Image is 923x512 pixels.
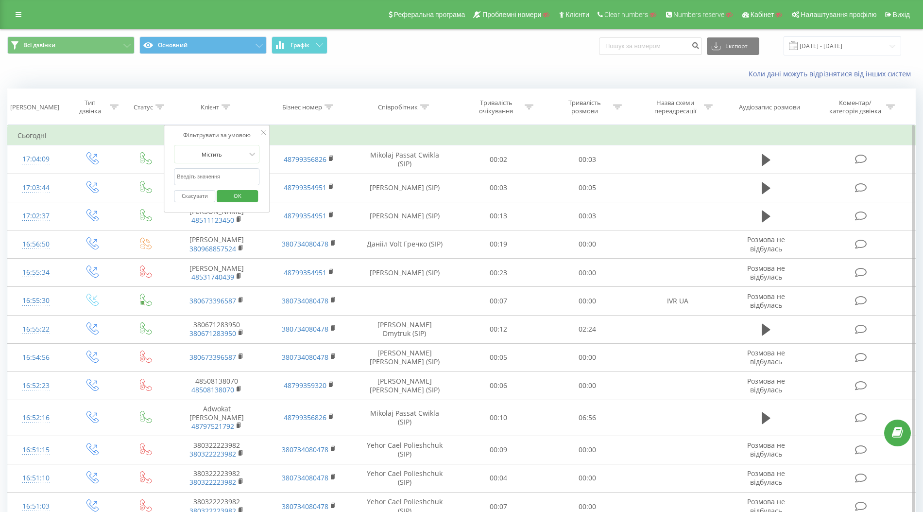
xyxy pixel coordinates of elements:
a: 48511123450 [191,215,234,225]
span: Розмова не відбулась [747,292,785,310]
td: Adwokat [PERSON_NAME] [171,400,263,436]
td: 06:56 [543,400,632,436]
span: Розмова не відбулась [747,264,785,282]
a: 48799354951 [284,211,326,220]
td: [PERSON_NAME] (SIP) [355,202,454,230]
td: 00:00 [543,464,632,492]
div: Тип дзвінка [73,99,107,115]
div: 17:04:09 [17,150,54,169]
td: 00:06 [454,371,543,400]
div: 17:02:37 [17,207,54,226]
td: 00:19 [454,230,543,258]
td: 48508138070 [171,371,263,400]
button: Основний [139,36,267,54]
td: [PERSON_NAME] [PERSON_NAME] (SIP) [355,343,454,371]
a: 380322223982 [189,449,236,459]
td: 00:00 [543,343,632,371]
span: Розмова не відбулась [747,235,785,253]
a: Коли дані можуть відрізнятися вiд інших систем [749,69,916,78]
a: 380734080478 [282,445,328,454]
td: 00:00 [543,371,632,400]
a: 380734080478 [282,324,328,334]
div: Тривалість очікування [470,99,522,115]
a: 380673396587 [189,296,236,305]
div: 16:55:30 [17,291,54,310]
button: OK [217,190,258,202]
a: 380968857524 [189,244,236,253]
a: 48799359320 [284,381,326,390]
a: 48531740439 [191,272,234,282]
span: Numbers reserve [673,11,724,18]
div: Співробітник [378,103,418,111]
td: 00:00 [543,230,632,258]
td: [PERSON_NAME] [PERSON_NAME] (SIP) [355,371,454,400]
div: Клієнт [201,103,219,111]
td: 00:03 [454,174,543,202]
td: 00:13 [454,202,543,230]
a: 380734080478 [282,296,328,305]
a: 380734080478 [282,502,328,511]
td: 00:00 [543,259,632,287]
div: 16:51:10 [17,469,54,488]
a: 48799354951 [284,268,326,277]
div: 16:54:56 [17,348,54,367]
button: Експорт [707,37,759,55]
a: 380734080478 [282,353,328,362]
div: Бізнес номер [282,103,322,111]
td: 00:03 [543,202,632,230]
div: Тривалість розмови [559,99,611,115]
button: Всі дзвінки [7,36,135,54]
td: IVR UA [632,287,724,315]
span: Розмова не відбулась [747,376,785,394]
a: 380322223982 [189,477,236,487]
a: 48508138070 [191,385,234,394]
span: OK [224,188,251,203]
a: 380673396587 [189,353,236,362]
a: 48799356826 [284,413,326,422]
td: [PERSON_NAME] (SIP) [355,174,454,202]
a: 380734080478 [282,473,328,482]
button: Графік [272,36,327,54]
span: Всі дзвінки [23,41,55,49]
td: 00:04 [454,464,543,492]
div: Статус [134,103,153,111]
span: Налаштування профілю [801,11,876,18]
input: Пошук за номером [599,37,702,55]
div: 16:52:23 [17,376,54,395]
td: 00:10 [454,400,543,436]
div: [PERSON_NAME] [10,103,59,111]
td: [PERSON_NAME] Dmytruk (SIP) [355,315,454,343]
td: Mikolaj Passat Cwikla (SIP) [355,145,454,174]
td: [PERSON_NAME] [171,202,263,230]
div: 16:52:16 [17,408,54,427]
td: 380322223982 [171,436,263,464]
span: Clear numbers [604,11,648,18]
div: Аудіозапис розмови [739,103,800,111]
div: 16:55:22 [17,320,54,339]
a: 48799356826 [284,155,326,164]
div: 17:03:44 [17,178,54,197]
td: 02:24 [543,315,632,343]
div: Коментар/категорія дзвінка [827,99,884,115]
a: 380734080478 [282,239,328,248]
td: Сьогодні [8,126,916,145]
span: Розмова не відбулась [747,348,785,366]
span: Проблемні номери [482,11,541,18]
td: 00:12 [454,315,543,343]
span: Реферальна програма [394,11,465,18]
div: Назва схеми переадресації [650,99,701,115]
td: 00:03 [543,145,632,174]
div: Фільтрувати за умовою [174,130,259,140]
td: 00:00 [543,436,632,464]
td: Yehor Cael Polieshchuk (SIP) [355,464,454,492]
span: Розмова не відбулась [747,441,785,459]
td: 380671283950 [171,315,263,343]
span: Графік [291,42,309,49]
div: 16:55:34 [17,263,54,282]
div: 16:51:15 [17,441,54,459]
td: Yehor Cael Polieshchuk (SIP) [355,436,454,464]
a: 48799354951 [284,183,326,192]
span: Клієнти [565,11,589,18]
td: 380322223982 [171,464,263,492]
td: 00:09 [454,436,543,464]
